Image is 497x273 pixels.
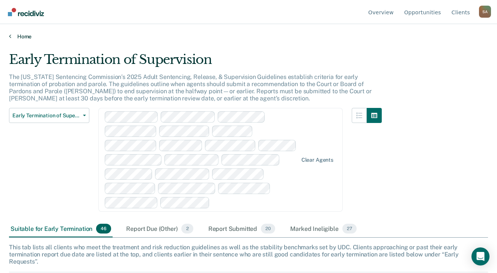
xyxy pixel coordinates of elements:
[12,112,80,119] span: Early Termination of Supervision
[342,224,357,234] span: 27
[9,244,488,265] div: This tab lists all clients who meet the treatment and risk reduction guidelines as well as the st...
[479,6,491,18] div: S A
[9,33,488,40] a: Home
[96,224,111,234] span: 46
[207,221,277,237] div: Report Submitted20
[9,221,113,237] div: Suitable for Early Termination46
[9,52,382,73] div: Early Termination of Supervision
[261,224,275,234] span: 20
[181,224,193,234] span: 2
[125,221,194,237] div: Report Due (Other)2
[8,8,44,16] img: Recidiviz
[479,6,491,18] button: Profile dropdown button
[301,157,333,163] div: Clear agents
[471,247,489,265] div: Open Intercom Messenger
[9,108,89,123] button: Early Termination of Supervision
[289,221,358,237] div: Marked Ineligible27
[9,73,372,102] p: The [US_STATE] Sentencing Commission’s 2025 Adult Sentencing, Release, & Supervision Guidelines e...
